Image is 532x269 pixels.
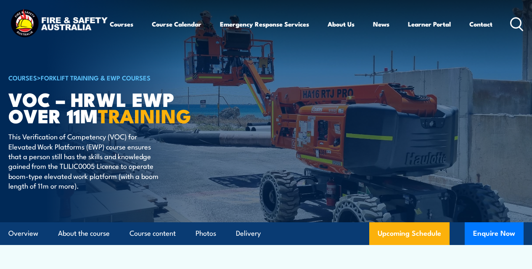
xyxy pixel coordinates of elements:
[369,222,450,245] a: Upcoming Schedule
[408,14,451,34] a: Learner Portal
[328,14,355,34] a: About Us
[110,14,133,34] a: Courses
[220,14,309,34] a: Emergency Response Services
[373,14,389,34] a: News
[236,222,261,245] a: Delivery
[8,222,38,245] a: Overview
[196,222,216,245] a: Photos
[58,222,110,245] a: About the course
[41,73,151,82] a: Forklift Training & EWP Courses
[469,14,492,34] a: Contact
[130,222,176,245] a: Course content
[8,131,162,190] p: This Verification of Competency (VOC) for Elevated Work Platforms (EWP) course ensures that a per...
[465,222,524,245] button: Enquire Now
[8,73,37,82] a: COURSES
[152,14,201,34] a: Course Calendar
[8,91,216,123] h1: VOC – HRWL EWP over 11m
[8,72,216,83] h6: >
[98,101,191,130] strong: TRAINING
